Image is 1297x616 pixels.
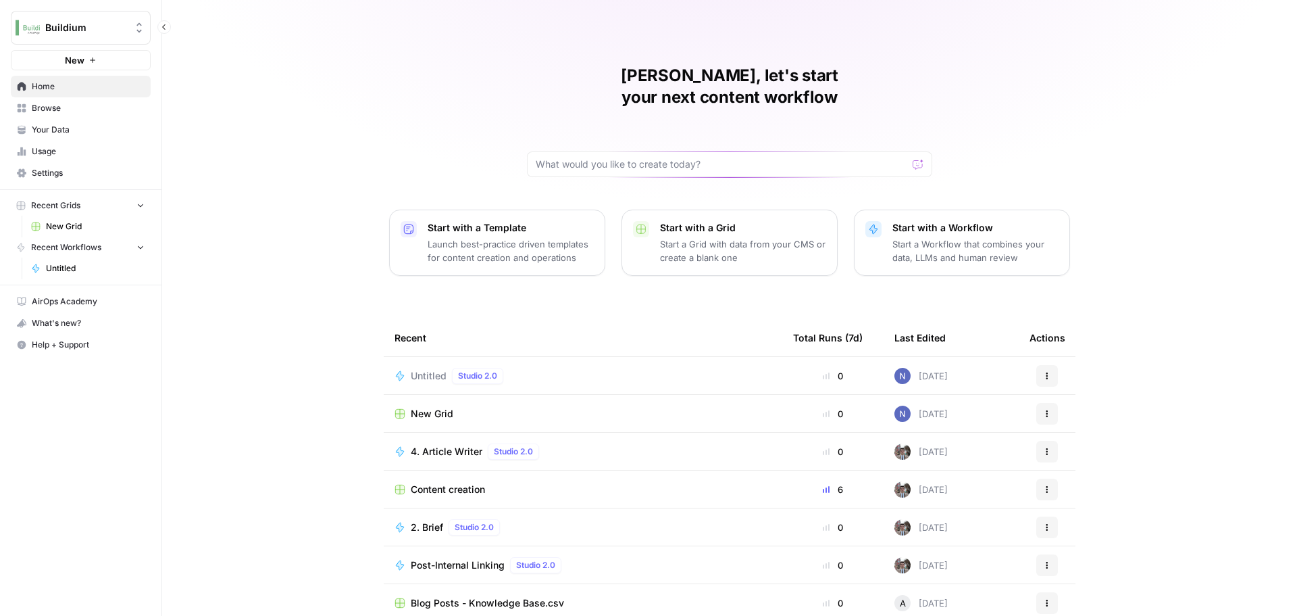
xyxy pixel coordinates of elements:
[31,199,80,212] span: Recent Grids
[894,444,948,460] div: [DATE]
[854,210,1070,276] button: Start with a WorkflowStart a Workflow that combines your data, LLMs and human review
[411,483,485,496] span: Content creation
[32,295,145,308] span: AirOps Academy
[894,319,946,356] div: Last Edited
[793,445,873,458] div: 0
[11,312,151,334] button: What's new?
[660,221,826,235] p: Start with a Grid
[25,258,151,279] a: Untitled
[894,519,911,536] img: a2mlt6f1nb2jhzcjxsuraj5rj4vi
[395,596,771,610] a: Blog Posts - Knowledge Base.csv
[11,141,151,162] a: Usage
[793,319,863,356] div: Total Runs (7d)
[793,559,873,572] div: 0
[11,76,151,97] a: Home
[428,237,594,264] p: Launch best-practice driven templates for content creation and operations
[458,370,497,382] span: Studio 2.0
[16,16,40,40] img: Buildium Logo
[894,368,911,384] img: no2eheeotd3u7h8x2gq9c0bc49kh
[32,102,145,114] span: Browse
[32,80,145,93] span: Home
[389,210,605,276] button: Start with a TemplateLaunch best-practice driven templates for content creation and operations
[660,237,826,264] p: Start a Grid with data from your CMS or create a blank one
[793,596,873,610] div: 0
[793,407,873,421] div: 0
[11,195,151,216] button: Recent Grids
[411,369,447,383] span: Untitled
[428,221,594,235] p: Start with a Template
[46,220,145,233] span: New Grid
[32,124,145,136] span: Your Data
[894,406,911,422] img: no2eheeotd3u7h8x2gq9c0bc49kh
[411,407,453,421] span: New Grid
[793,483,873,496] div: 6
[621,210,838,276] button: Start with a GridStart a Grid with data from your CMS or create a blank one
[894,406,948,422] div: [DATE]
[32,339,145,351] span: Help + Support
[793,521,873,534] div: 0
[11,11,151,45] button: Workspace: Buildium
[1029,319,1065,356] div: Actions
[455,521,494,534] span: Studio 2.0
[11,313,150,333] div: What's new?
[793,369,873,383] div: 0
[494,446,533,458] span: Studio 2.0
[411,559,505,572] span: Post-Internal Linking
[536,158,907,171] input: What would you like to create today?
[411,521,443,534] span: 2. Brief
[395,483,771,496] a: Content creation
[527,65,932,108] h1: [PERSON_NAME], let's start your next content workflow
[894,368,948,384] div: [DATE]
[894,557,911,573] img: a2mlt6f1nb2jhzcjxsuraj5rj4vi
[11,50,151,70] button: New
[395,368,771,384] a: UntitledStudio 2.0
[411,596,564,610] span: Blog Posts - Knowledge Base.csv
[892,221,1059,235] p: Start with a Workflow
[894,519,948,536] div: [DATE]
[395,444,771,460] a: 4. Article WriterStudio 2.0
[900,596,906,610] span: A
[32,167,145,179] span: Settings
[894,481,911,498] img: a2mlt6f1nb2jhzcjxsuraj5rj4vi
[11,97,151,119] a: Browse
[31,241,101,254] span: Recent Workflows
[894,557,948,573] div: [DATE]
[32,145,145,158] span: Usage
[11,291,151,312] a: AirOps Academy
[46,262,145,275] span: Untitled
[894,481,948,498] div: [DATE]
[25,216,151,237] a: New Grid
[395,557,771,573] a: Post-Internal LinkingStudio 2.0
[11,334,151,356] button: Help + Support
[894,444,911,460] img: a2mlt6f1nb2jhzcjxsuraj5rj4vi
[11,162,151,184] a: Settings
[411,445,482,458] span: 4. Article Writer
[11,119,151,141] a: Your Data
[516,559,555,571] span: Studio 2.0
[395,407,771,421] a: New Grid
[45,21,127,34] span: Buildium
[11,237,151,258] button: Recent Workflows
[892,237,1059,264] p: Start a Workflow that combines your data, LLMs and human review
[395,319,771,356] div: Recent
[894,595,948,611] div: [DATE]
[65,53,84,67] span: New
[395,519,771,536] a: 2. BriefStudio 2.0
